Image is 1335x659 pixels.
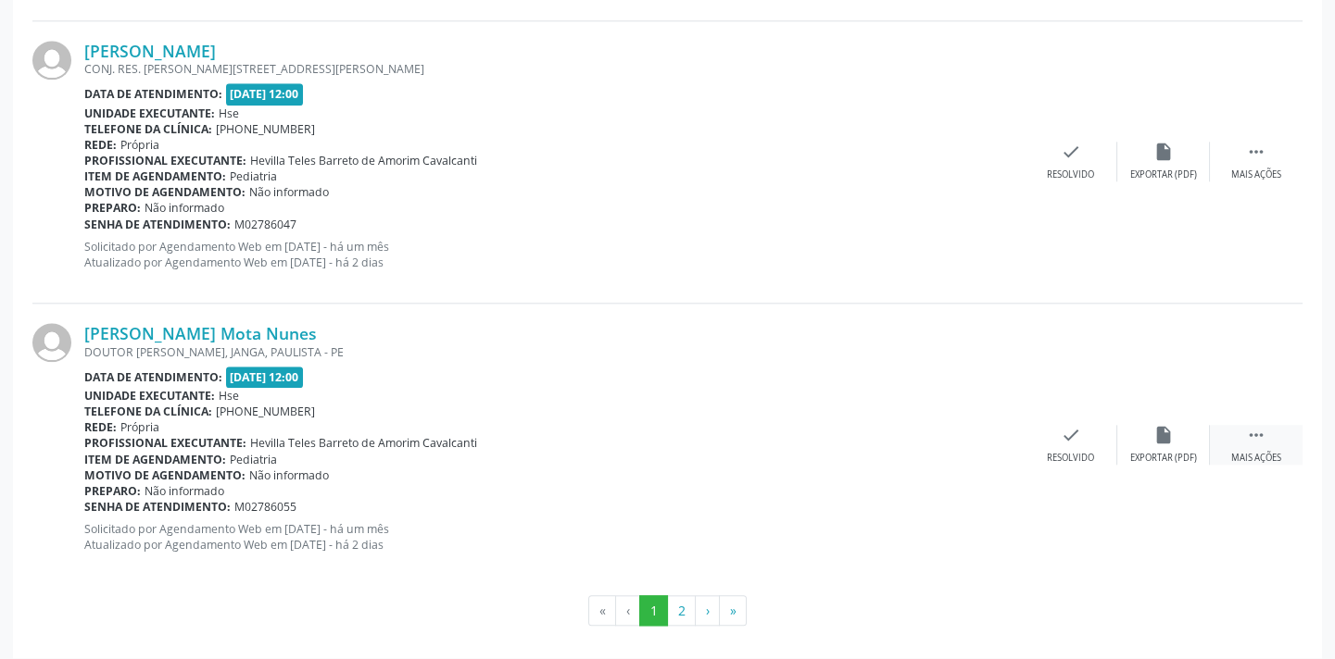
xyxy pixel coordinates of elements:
b: Preparo: [84,200,141,216]
b: Unidade executante: [84,388,215,404]
b: Rede: [84,137,117,153]
ul: Pagination [32,595,1303,627]
span: [DATE] 12:00 [226,83,304,105]
div: Mais ações [1231,168,1281,181]
span: Hse [219,388,239,404]
button: Go to last page [719,595,747,627]
span: Não informado [249,184,329,200]
span: Própria [120,419,159,435]
b: Motivo de agendamento: [84,467,246,483]
div: Resolvido [1047,452,1094,465]
span: Não informado [249,467,329,483]
b: Senha de atendimento: [84,499,231,515]
span: Própria [120,137,159,153]
b: Telefone da clínica: [84,404,212,419]
span: M02786055 [234,499,296,515]
span: Pediatria [230,168,277,184]
span: Não informado [145,483,224,499]
b: Profissional executante: [84,153,246,168]
i: insert_drive_file [1153,425,1174,445]
span: Hse [219,106,239,121]
div: DOUTOR [PERSON_NAME], JANGA, PAULISTA - PE [84,344,1025,360]
button: Go to next page [695,595,720,627]
a: [PERSON_NAME] [84,41,216,61]
button: Go to page 1 [639,595,668,627]
b: Data de atendimento: [84,369,222,385]
i:  [1246,142,1266,162]
b: Item de agendamento: [84,452,226,467]
span: M02786047 [234,217,296,232]
span: [DATE] 12:00 [226,367,304,388]
p: Solicitado por Agendamento Web em [DATE] - há um mês Atualizado por Agendamento Web em [DATE] - h... [84,521,1025,553]
a: [PERSON_NAME] Mota Nunes [84,323,317,343]
b: Motivo de agendamento: [84,184,246,200]
i: insert_drive_file [1153,142,1174,162]
img: img [32,323,71,362]
span: Pediatria [230,452,277,467]
span: Não informado [145,200,224,216]
b: Unidade executante: [84,106,215,121]
b: Telefone da clínica: [84,121,212,137]
b: Data de atendimento: [84,86,222,102]
span: [PHONE_NUMBER] [216,121,315,137]
img: img [32,41,71,80]
i: check [1061,425,1081,445]
b: Item de agendamento: [84,168,226,184]
div: Mais ações [1231,452,1281,465]
i:  [1246,425,1266,445]
div: Resolvido [1047,168,1094,181]
b: Profissional executante: [84,435,246,451]
b: Senha de atendimento: [84,217,231,232]
div: Exportar (PDF) [1130,452,1197,465]
span: Hevilla Teles Barreto de Amorim Cavalcanti [250,435,477,451]
i: check [1061,142,1081,162]
b: Preparo: [84,483,141,499]
b: Rede: [84,419,117,435]
span: [PHONE_NUMBER] [216,404,315,419]
p: Solicitado por Agendamento Web em [DATE] - há um mês Atualizado por Agendamento Web em [DATE] - h... [84,239,1025,270]
span: Hevilla Teles Barreto de Amorim Cavalcanti [250,153,477,168]
div: Exportar (PDF) [1130,168,1197,181]
div: CONJ. RES. [PERSON_NAME][STREET_ADDRESS][PERSON_NAME] [84,61,1025,77]
button: Go to page 2 [667,595,696,627]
